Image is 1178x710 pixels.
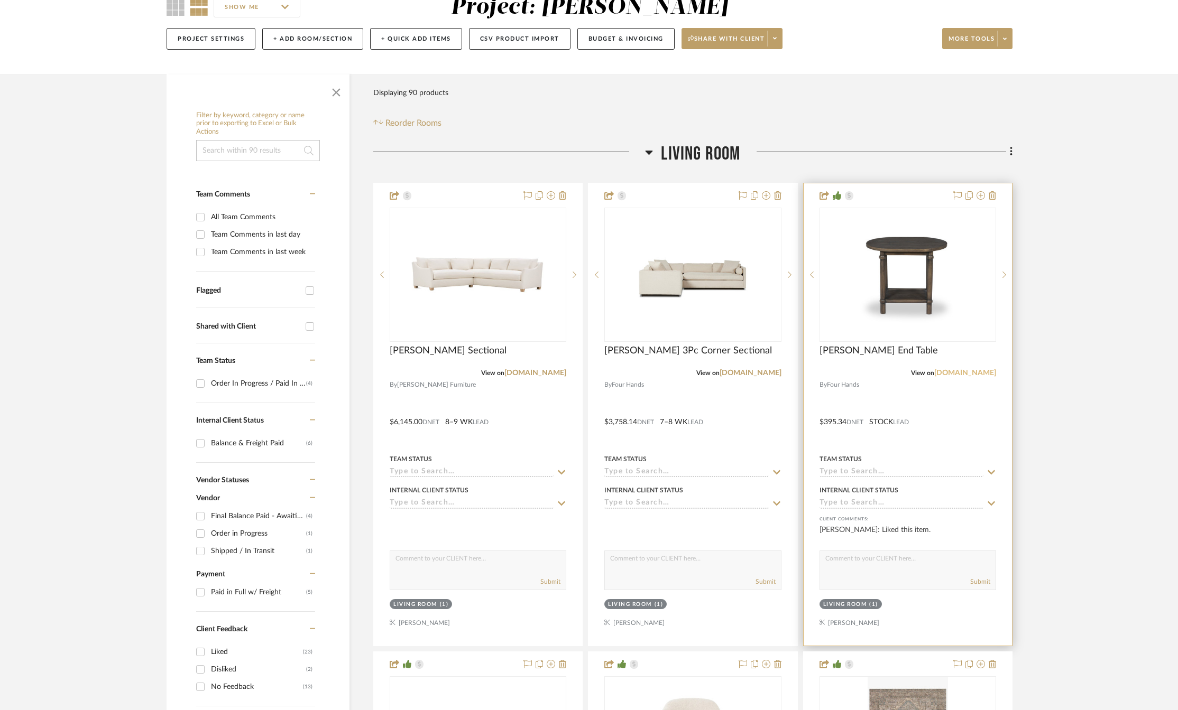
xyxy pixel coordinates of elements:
span: By [604,380,612,390]
span: Client Feedback [196,625,247,633]
span: [PERSON_NAME] Furniture [397,380,476,390]
span: Reorder Rooms [385,117,441,129]
div: Order in Progress [211,525,306,542]
div: (1) [440,601,449,609]
div: Team Comments in last week [211,244,312,260]
button: CSV Product Import [469,28,570,50]
input: Type to Search… [390,499,554,509]
div: Flagged [196,286,300,295]
div: (6) [306,435,312,452]
span: Payment [196,571,225,578]
div: (1) [306,525,312,542]
button: Reorder Rooms [373,117,441,129]
div: [PERSON_NAME]: Liked this item. [820,525,996,546]
div: Order In Progress / Paid In Full w/ Freight, No Balance due [211,375,306,392]
div: (5) [306,584,312,601]
div: Liked [211,643,303,660]
span: Share with client [688,35,765,51]
img: Moreau Sectional [412,209,544,341]
span: Four Hands [827,380,859,390]
span: Team Comments [196,191,250,198]
div: 0 [820,208,996,341]
div: (1) [655,601,664,609]
span: Vendor [196,494,220,502]
div: (1) [869,601,878,609]
div: (1) [306,543,312,559]
input: Type to Search… [604,468,768,478]
span: View on [696,370,720,376]
input: Search within 90 results [196,140,320,161]
div: Shipped / In Transit [211,543,306,559]
div: No Feedback [211,678,303,695]
div: Balance & Freight Paid [211,435,306,452]
div: Final Balance Paid - Awaiting Shipping [211,508,306,525]
a: [DOMAIN_NAME] [504,369,566,377]
button: Share with client [682,28,783,49]
div: 0 [390,208,566,341]
div: Displaying 90 products [373,82,448,104]
div: Team Status [820,454,862,464]
a: [DOMAIN_NAME] [720,369,781,377]
span: Team Status [196,357,235,365]
span: [PERSON_NAME] 3Pc Corner Sectional [604,345,772,357]
span: Four Hands [612,380,644,390]
div: Team Status [604,454,647,464]
input: Type to Search… [820,468,983,478]
button: Submit [756,577,776,586]
input: Type to Search… [390,468,554,478]
h6: Filter by keyword, category or name prior to exporting to Excel or Bulk Actions [196,111,320,136]
button: Close [326,80,347,101]
span: [PERSON_NAME] Sectional [390,345,507,357]
div: Shared with Client [196,322,300,331]
div: Living Room [393,601,437,609]
span: Internal Client Status [196,417,264,424]
span: View on [481,370,504,376]
button: More tools [942,28,1013,49]
button: Budget & Invoicing [577,28,675,50]
div: (4) [306,375,312,392]
button: Project Settings [167,28,255,50]
img: Charnes End Table [842,209,974,341]
button: Submit [970,577,990,586]
div: (23) [303,643,312,660]
div: Internal Client Status [820,485,898,495]
div: Internal Client Status [390,485,468,495]
div: Living Room [823,601,867,609]
div: Disliked [211,661,306,678]
div: All Team Comments [211,209,312,226]
input: Type to Search… [604,499,768,509]
span: View on [911,370,934,376]
div: Team Comments in last day [211,226,312,243]
span: By [820,380,827,390]
span: By [390,380,397,390]
div: 0 [605,208,780,341]
div: Living Room [608,601,652,609]
div: (2) [306,661,312,678]
div: Internal Client Status [604,485,683,495]
span: More tools [949,35,995,51]
span: [PERSON_NAME] End Table [820,345,938,357]
div: (13) [303,678,312,695]
a: [DOMAIN_NAME] [934,369,996,377]
button: Submit [540,577,560,586]
div: (4) [306,508,312,525]
span: Vendor Statuses [196,477,249,484]
div: Team Status [390,454,432,464]
div: Paid in Full w/ Freight [211,584,306,601]
input: Type to Search… [820,499,983,509]
span: Living Room [661,143,740,165]
img: Sawyer 3Pc Corner Sectional [627,209,759,341]
button: + Add Room/Section [262,28,363,50]
button: + Quick Add Items [370,28,462,50]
